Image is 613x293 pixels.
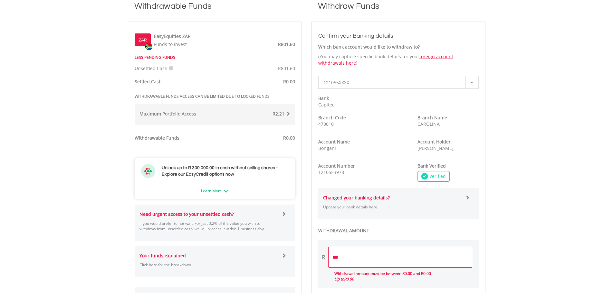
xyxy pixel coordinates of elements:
[417,114,447,121] strong: Branch Name
[318,227,479,234] label: WITHDRAWAL AMOUNT
[273,111,284,117] span: R2.21
[417,145,454,151] span: [PERSON_NAME]
[318,114,346,121] strong: Branch Code
[417,121,440,127] span: CAROLINA
[154,33,191,40] label: EasyEquities ZAR
[162,165,289,178] h3: Unlock up to R 300 000.00 in cash without selling shares - Explore our EasyCredit options now
[135,78,162,85] strong: Settled Cash
[311,0,485,18] h1: Withdraw Funds
[139,252,186,259] strong: Your funds explained
[334,271,431,276] span: Withdrawal amount must be between R0.00 and R0.00
[135,135,179,141] strong: Withdrawable Funds
[224,190,229,193] img: ec-arrow-down.png
[139,262,277,268] p: Click here for the breakdown
[278,41,295,47] span: R801.60
[334,276,354,282] i: Up to
[139,211,234,217] strong: Need urgent access to your unsettled cash?
[428,173,446,179] span: Verified
[135,94,270,99] strong: WITHDRAWABLE FUNDS ACCESS CAN BE LIMITED DUE TO LOCKED FUNDS
[145,43,152,50] img: zar.png
[139,37,147,43] label: ZAR
[201,188,229,194] a: Learn More
[323,76,464,89] span: 121055XXXX
[321,253,325,261] div: R
[318,53,453,66] a: foreign account withdrawals here
[318,53,479,66] p: (You may capture specific bank details for your )
[283,135,295,141] span: R0.00
[318,145,336,151] span: Bongani
[417,139,451,145] strong: Account Holder
[139,111,196,117] strong: Maximum Portfolio Access
[318,44,420,50] strong: Which bank account would like to withdraw to?
[318,163,355,169] strong: Account Number
[318,121,334,127] span: 470010
[283,78,295,85] span: R0.00
[323,204,461,210] p: Update your bank details here.
[135,55,175,60] strong: LESS PENDING FUNDS
[318,102,334,108] span: Capitec
[154,41,187,47] span: Funds to invest
[318,139,350,145] strong: Account Name
[323,195,390,201] strong: Changed your banking details?
[318,95,329,101] strong: Bank
[141,164,155,178] img: ec-flower.svg
[318,169,344,175] span: 1210553978
[128,0,302,18] h1: Withdrawable Funds
[278,65,295,71] span: R801.60
[344,276,354,282] span: R0.00
[417,163,446,169] strong: Bank Verified
[318,32,479,41] h3: Confirm your Banking details
[135,65,168,71] span: Unsettled Cash
[139,221,277,232] p: If you would prefer to not wait. For just 0.2% of the value you wish to withdraw from unsettled c...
